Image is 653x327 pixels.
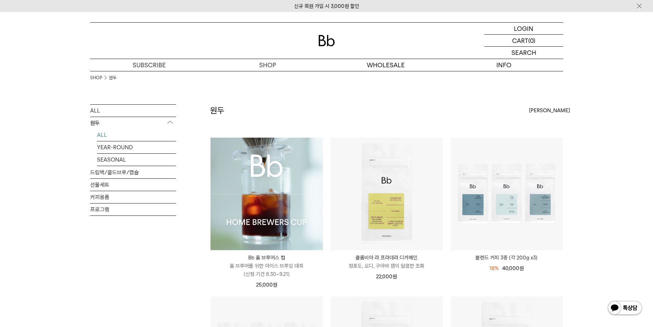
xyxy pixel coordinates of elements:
[529,106,570,115] span: [PERSON_NAME]
[450,254,563,262] a: 블렌드 커피 3종 (각 200g x3)
[90,203,176,215] a: 프로그램
[273,282,277,288] span: 원
[90,166,176,178] a: 드립백/콜드브루/캡슐
[330,254,443,270] a: 콜롬비아 라 프라데라 디카페인 청포도, 오디, 구아바 잼의 달콤한 조화
[210,254,323,262] p: Bb 홈 브루어스 컵
[528,35,535,46] p: (0)
[97,154,176,166] a: SEASONAL
[489,264,499,272] div: 18%
[318,35,335,46] img: 로고
[210,105,225,116] h2: 원두
[90,105,176,117] a: ALL
[109,74,117,81] a: 원두
[90,59,208,71] a: SUBSCRIBE
[484,35,563,47] a: CART (0)
[330,138,443,250] img: 콜롬비아 라 프라데라 디카페인
[90,74,102,81] a: SHOP
[330,262,443,270] p: 청포도, 오디, 구아바 잼의 달콤한 조화
[208,59,327,71] a: SHOP
[514,23,533,34] p: LOGIN
[97,141,176,153] a: YEAR-ROUND
[90,179,176,191] a: 선물세트
[450,138,563,250] img: 블렌드 커피 3종 (각 200g x3)
[445,59,563,71] p: INFO
[512,35,528,46] p: CART
[511,47,536,59] p: SEARCH
[607,300,643,317] img: 카카오톡 채널 1:1 채팅 버튼
[294,3,359,9] a: 신규 회원 가입 시 3,000원 할인
[392,273,397,280] span: 원
[502,265,524,271] span: 40,000
[97,129,176,141] a: ALL
[327,59,445,71] p: WHOLESALE
[330,254,443,262] p: 콜롬비아 라 프라데라 디카페인
[484,23,563,35] a: LOGIN
[519,265,524,271] span: 원
[90,191,176,203] a: 커피용품
[376,273,397,280] span: 22,000
[210,262,323,278] p: 홈 브루어를 위한 아이스 브루잉 대회 (신청 기간 8.30~9.21)
[256,282,277,288] span: 25,000
[210,254,323,278] a: Bb 홈 브루어스 컵 홈 브루어를 위한 아이스 브루잉 대회(신청 기간 8.30~9.21)
[90,117,176,129] p: 원두
[210,138,323,250] img: Bb 홈 브루어스 컵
